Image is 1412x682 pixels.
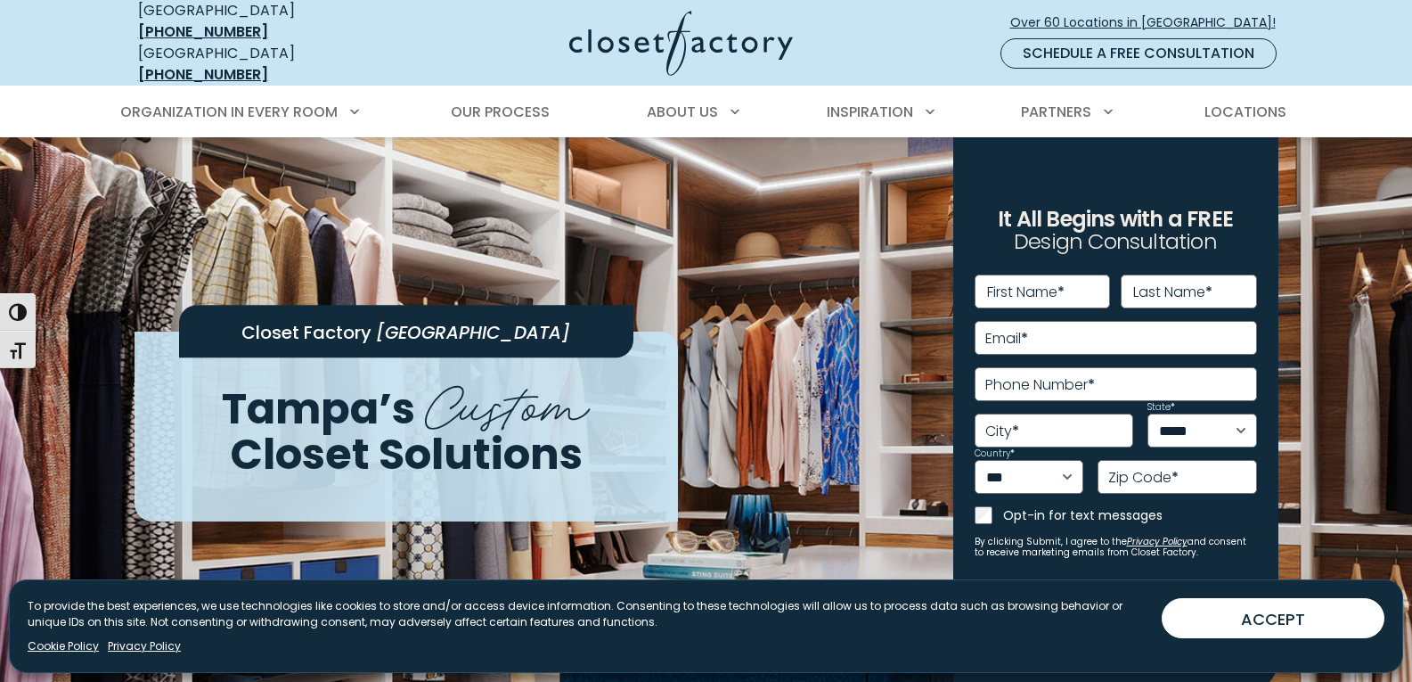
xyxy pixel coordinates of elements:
span: About Us [647,102,718,122]
span: Tampa’s [222,379,415,439]
img: Closet Factory Logo [569,11,793,76]
label: Phone Number [985,378,1095,392]
span: Organization in Every Room [120,102,338,122]
span: Locations [1204,102,1286,122]
span: Closet Solutions [230,423,583,483]
label: State [1147,403,1175,412]
span: Custom [425,360,590,441]
label: Email [985,332,1028,346]
span: It All Begins with a FREE [998,204,1233,234]
a: Schedule a Free Consultation [1000,38,1277,69]
label: First Name [987,285,1065,300]
a: Privacy Policy [1127,535,1188,548]
span: Design Consultation [1014,227,1217,257]
span: Our Process [451,102,550,122]
label: Last Name [1133,285,1212,300]
label: City [985,424,1019,439]
div: [GEOGRAPHIC_DATA] [138,43,396,86]
a: Cookie Policy [28,638,99,654]
a: Privacy Policy [108,638,181,654]
button: ACCEPT [1162,598,1384,638]
label: Zip Code [1108,471,1179,485]
span: Closet Factory [241,320,371,345]
label: Country [975,449,1015,458]
a: Over 60 Locations in [GEOGRAPHIC_DATA]! [1009,7,1291,38]
a: [PHONE_NUMBER] [138,64,268,85]
a: [PHONE_NUMBER] [138,21,268,42]
small: By clicking Submit, I agree to the and consent to receive marketing emails from Closet Factory. [975,537,1257,558]
span: Over 60 Locations in [GEOGRAPHIC_DATA]! [1010,13,1290,32]
p: To provide the best experiences, we use technologies like cookies to store and/or access device i... [28,598,1147,630]
span: Partners [1021,102,1091,122]
label: Opt-in for text messages [1003,506,1257,524]
span: Inspiration [827,102,913,122]
nav: Primary Menu [108,87,1305,137]
span: [GEOGRAPHIC_DATA] [376,320,570,345]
